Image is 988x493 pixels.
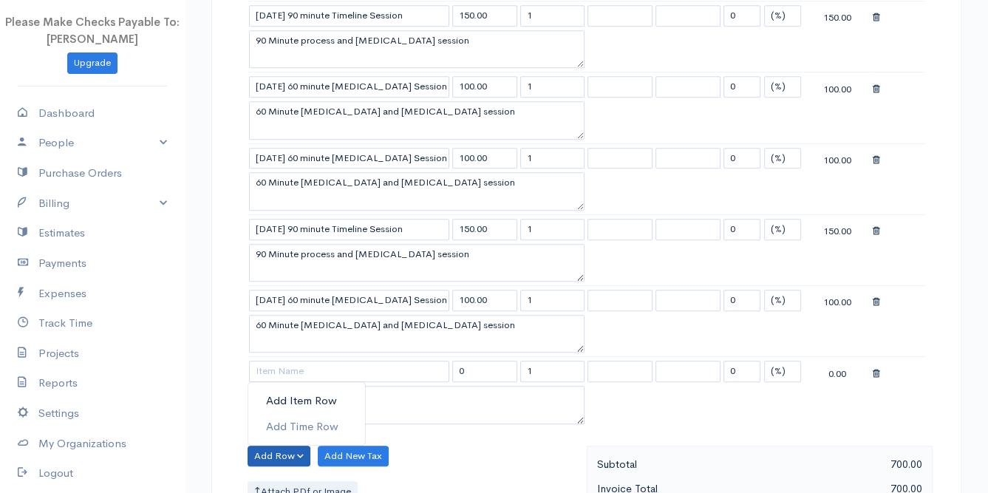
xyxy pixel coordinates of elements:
div: 100.00 [805,291,870,310]
div: 0.00 [805,363,870,381]
input: Item Name [249,290,449,311]
div: Subtotal [590,455,760,474]
input: Item Name [249,361,449,382]
a: Add Time Row [248,413,365,439]
input: Item Name [249,5,449,27]
input: Item Name [249,148,449,169]
div: 150.00 [805,220,870,239]
button: Add New Tax [318,446,389,467]
div: 150.00 [805,7,870,25]
button: Add Row [248,446,310,467]
input: Item Name [249,76,449,98]
a: Upgrade [67,52,117,74]
div: 700.00 [760,455,930,474]
a: Add Item Row [248,388,365,414]
input: Item Name [249,219,449,240]
div: 100.00 [805,78,870,97]
span: Please Make Checks Payable To: [PERSON_NAME] [5,15,180,46]
div: 100.00 [805,149,870,168]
